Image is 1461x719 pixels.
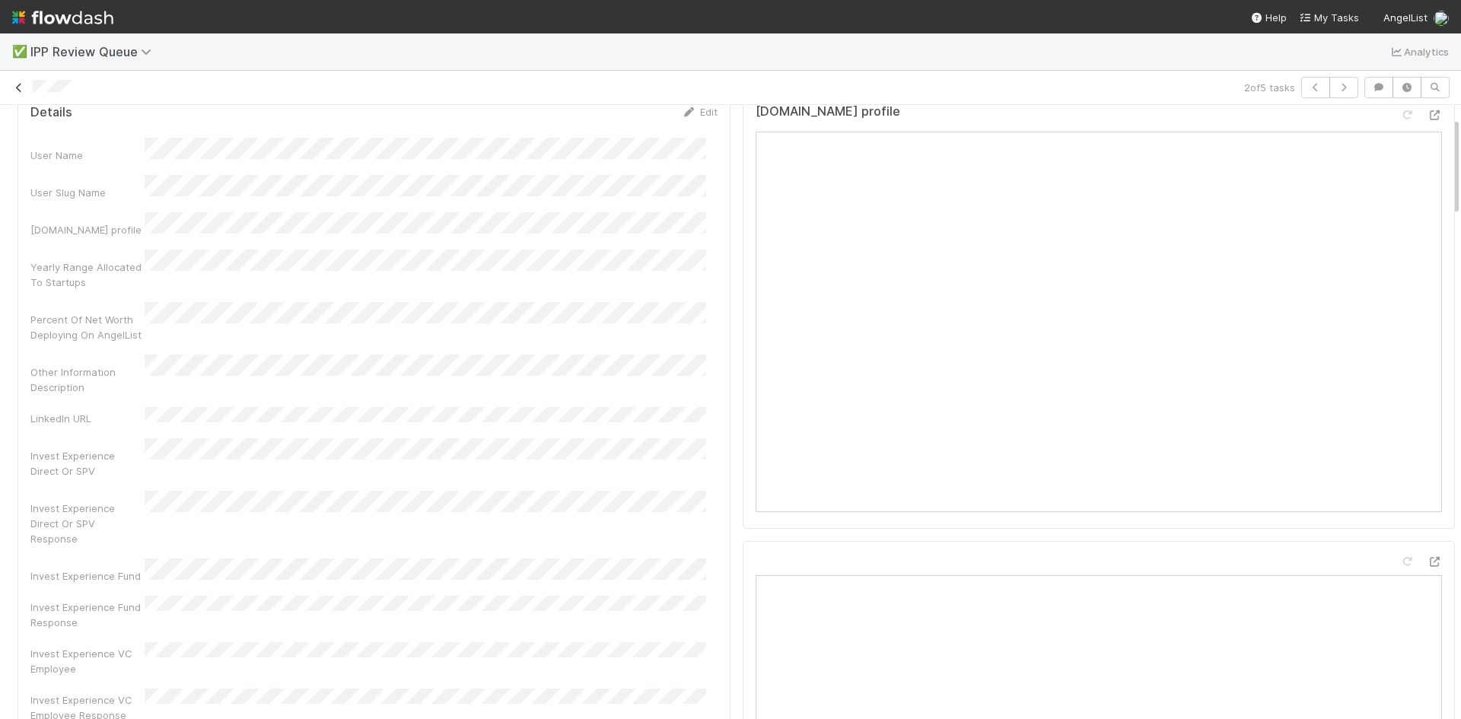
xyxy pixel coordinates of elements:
div: Other Information Description [30,364,145,395]
h5: [DOMAIN_NAME] profile [756,104,900,119]
a: Edit [682,106,718,118]
div: Percent Of Net Worth Deploying On AngelList [30,312,145,342]
div: [DOMAIN_NAME] profile [30,222,145,237]
div: Invest Experience Fund Response [30,600,145,630]
div: Invest Experience Fund [30,568,145,584]
span: 2 of 5 tasks [1244,80,1295,95]
div: Invest Experience Direct Or SPV [30,448,145,479]
div: User Slug Name [30,185,145,200]
span: My Tasks [1299,11,1359,24]
div: Yearly Range Allocated To Startups [30,259,145,290]
div: Help [1250,10,1287,25]
h5: Details [30,105,72,120]
img: logo-inverted-e16ddd16eac7371096b0.svg [12,5,113,30]
span: ✅ [12,45,27,58]
a: My Tasks [1299,10,1359,25]
img: avatar_0c8687a4-28be-40e9-aba5-f69283dcd0e7.png [1434,11,1449,26]
div: LinkedIn URL [30,411,145,426]
div: User Name [30,148,145,163]
span: AngelList [1383,11,1428,24]
a: Analytics [1389,43,1449,61]
div: Invest Experience VC Employee [30,646,145,676]
span: IPP Review Queue [30,44,159,59]
div: Invest Experience Direct Or SPV Response [30,501,145,546]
